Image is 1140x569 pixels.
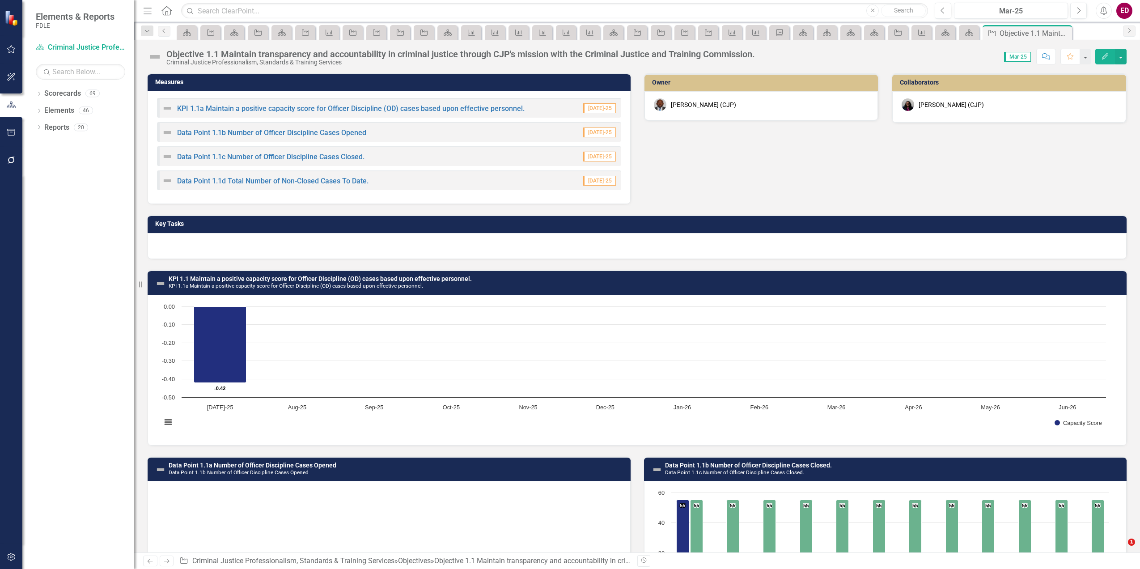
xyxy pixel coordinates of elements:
a: Data Point 1.1b Number of Officer Discipline Cases Closed. [665,462,832,469]
text: -0.20 [162,340,175,346]
img: Not Defined [155,464,166,475]
span: Mar-25 [1004,52,1031,62]
text: May-26 [981,404,1000,411]
div: 46 [79,107,93,115]
img: Not Defined [162,127,173,138]
text: Aug-25 [288,404,306,411]
small: KPI 1.1a Maintain a positive capacity score for Officer Discipline (OD) cases based upon effectiv... [169,283,423,289]
text: 0.00 [164,303,175,310]
img: Not Defined [652,464,662,475]
a: Scorecards [44,89,81,99]
img: Not Defined [155,278,166,289]
text: -0.30 [162,357,175,364]
h3: Collaborators [900,79,1122,86]
text: 55 [839,503,845,508]
span: 1 [1128,539,1135,546]
text: [DATE]-25 [207,404,233,411]
svg: Interactive chart [157,302,1110,436]
text: Dec-25 [596,404,614,411]
a: Data Point 1.1d Total Number of Non-Closed Cases To Date. [177,177,369,185]
img: Chad Brown [654,98,666,111]
text: 55 [1059,503,1064,508]
text: Mar-26 [827,404,846,411]
text: -0.50 [162,394,175,401]
img: ClearPoint Strategy [4,10,20,26]
small: FDLE [36,22,114,29]
div: Criminal Justice Professionalism, Standards & Training Services [166,59,755,66]
img: Not Defined [162,151,173,162]
span: Search [894,7,913,14]
h3: Key Tasks [155,221,1122,227]
text: Sep-25 [365,404,383,411]
text: 55 [680,503,685,508]
text: Jun-26 [1059,404,1076,411]
text: 55 [876,503,881,508]
input: Search Below... [36,64,125,80]
a: Criminal Justice Professionalism, Standards & Training Services [192,556,394,565]
text: 55 [694,503,699,508]
text: 55 [1095,503,1100,508]
a: Data Point 1.1a Number of Officer Discipline Cases Opened [169,462,336,469]
text: 60 [658,489,664,496]
div: Mar-25 [957,6,1065,17]
small: Data Point 1.1b Number of Officer Discipline Cases Opened [169,469,309,476]
text: -0.10 [162,321,175,328]
text: 55 [912,503,918,508]
text: Jan-26 [674,404,691,411]
a: Criminal Justice Professionalism, Standards & Training Services [36,42,125,53]
text: 55 [767,503,772,508]
text: 55 [949,503,954,508]
a: KPI 1.1 Maintain a positive capacity score for Officer Discipline (OD) cases based upon effective... [169,275,472,282]
button: Search [881,4,926,17]
text: 55 [803,503,809,508]
button: Show Capacity Score [1055,420,1102,426]
text: Feb-26 [750,404,769,411]
div: Chart. Highcharts interactive chart. [157,302,1117,436]
div: [PERSON_NAME] (CJP) [919,100,984,109]
span: [DATE]-25 [583,103,616,113]
img: Not Defined [148,50,162,64]
img: Not Defined [162,175,173,186]
text: 55 [985,503,991,508]
span: [DATE]-25 [583,152,616,161]
div: Objective 1.1 Maintain transparency and accountability in criminal justice through CJP's mission ... [166,49,755,59]
text: Oct-25 [443,404,460,411]
a: Data Point 1.1b Number of Officer Discipline Cases Opened [177,128,366,137]
text: 20 [658,550,664,556]
text: -0.42 [214,386,226,391]
div: Objective 1.1 Maintain transparency and accountability in criminal justice through CJP's mission ... [434,556,903,565]
a: Data Point 1.1c Number of Officer Discipline Cases Closed. [177,153,364,161]
span: [DATE]-25 [583,127,616,137]
a: KPI 1.1a Maintain a positive capacity score for Officer Discipline (OD) cases based upon effectiv... [177,104,525,113]
div: » » [179,556,630,566]
a: Objectives [398,556,431,565]
text: 55 [1022,503,1027,508]
button: ED [1116,3,1132,19]
text: 40 [658,519,664,526]
span: Elements & Reports [36,11,114,22]
text: -0.40 [162,376,175,382]
h3: Measures [155,79,626,85]
div: Objective 1.1 Maintain transparency and accountability in criminal justice through CJP's mission ... [1000,28,1070,39]
text: Nov-25 [519,404,537,411]
div: [PERSON_NAME] (CJP) [671,100,736,109]
path: Jul-25, -0.42. Capacity Score. [194,306,246,382]
input: Search ClearPoint... [181,3,928,19]
text: Apr-26 [905,404,922,411]
small: Data Point 1.1c Number of Officer Discipline Cases Closed. [665,469,804,476]
text: 55 [730,503,735,508]
img: Melissa Bujeda [902,98,914,111]
div: 69 [85,90,100,98]
iframe: Intercom live chat [1110,539,1131,560]
a: Elements [44,106,74,116]
button: Mar-25 [954,3,1068,19]
a: Reports [44,123,69,133]
img: Not Defined [162,103,173,114]
h3: Owner [652,79,874,86]
span: [DATE]-25 [583,176,616,186]
div: 20 [74,123,88,131]
button: View chart menu, Chart [162,416,174,429]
